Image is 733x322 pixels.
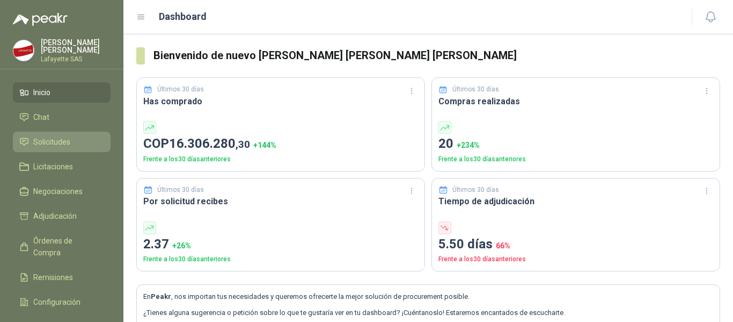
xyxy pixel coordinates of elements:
h3: Has comprado [143,95,418,108]
a: Chat [13,107,111,127]
span: Adjudicación [33,210,77,222]
p: COP [143,134,418,154]
img: Logo peakr [13,13,68,26]
span: Licitaciones [33,161,73,173]
span: 66 % [496,241,510,250]
h1: Dashboard [159,9,207,24]
a: Licitaciones [13,156,111,177]
p: Últimos 30 días [452,84,499,95]
a: Remisiones [13,267,111,288]
a: Configuración [13,292,111,312]
span: + 26 % [172,241,191,250]
h3: Tiempo de adjudicación [438,195,713,208]
span: Remisiones [33,271,73,283]
a: Adjudicación [13,206,111,226]
p: Frente a los 30 días anteriores [143,154,418,164]
p: Frente a los 30 días anteriores [438,254,713,264]
span: Inicio [33,87,50,98]
a: Inicio [13,82,111,103]
a: Solicitudes [13,132,111,152]
span: Chat [33,111,49,123]
p: Lafayette SAS [41,56,111,62]
img: Company Logo [13,40,34,61]
span: + 144 % [253,141,276,149]
h3: Compras realizadas [438,95,713,108]
span: + 234 % [457,141,480,149]
p: Últimos 30 días [157,84,204,95]
p: Frente a los 30 días anteriores [438,154,713,164]
b: Peakr [151,292,171,300]
a: Negociaciones [13,181,111,202]
h3: Por solicitud recibes [143,195,418,208]
span: Solicitudes [33,136,70,148]
a: Órdenes de Compra [13,231,111,263]
span: Configuración [33,296,80,308]
p: Últimos 30 días [452,185,499,195]
span: ,30 [236,138,250,151]
p: [PERSON_NAME] [PERSON_NAME] [41,39,111,54]
p: Frente a los 30 días anteriores [143,254,418,264]
span: 16.306.280 [169,136,250,151]
p: 20 [438,134,713,154]
p: 5.50 días [438,234,713,255]
p: En , nos importan tus necesidades y queremos ofrecerte la mejor solución de procurement posible. [143,291,713,302]
span: Órdenes de Compra [33,235,100,259]
p: Últimos 30 días [157,185,204,195]
p: 2.37 [143,234,418,255]
span: Negociaciones [33,185,83,197]
p: ¿Tienes alguna sugerencia o petición sobre lo que te gustaría ver en tu dashboard? ¡Cuéntanoslo! ... [143,307,713,318]
h3: Bienvenido de nuevo [PERSON_NAME] [PERSON_NAME] [PERSON_NAME] [153,47,720,64]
